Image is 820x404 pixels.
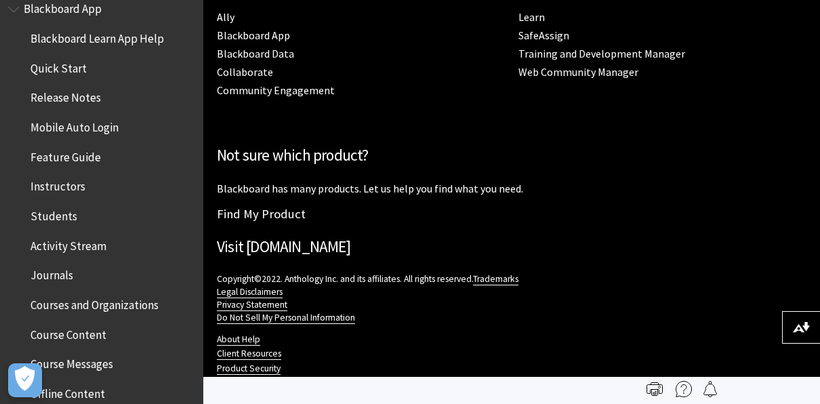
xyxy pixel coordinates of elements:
a: Do Not Sell My Personal Information [217,312,355,324]
a: Blackboard App [217,28,290,43]
img: Follow this page [702,381,718,397]
span: Quick Start [30,57,87,75]
a: Web Community Manager [518,65,638,79]
a: Visit [DOMAIN_NAME] [217,237,350,256]
a: Training and Development Manager [518,47,685,61]
span: Feature Guide [30,146,101,164]
a: Collaborate [217,65,273,79]
a: Product Security [217,363,281,375]
span: Release Notes [30,87,101,105]
img: More help [676,381,692,397]
span: Offline Content [30,382,105,401]
p: Copyright©2022. Anthology Inc. and its affiliates. All rights reserved. [217,272,806,324]
p: Blackboard has many products. Let us help you find what you need. [217,181,806,196]
span: Courses and Organizations [30,294,159,312]
span: Activity Stream [30,235,106,253]
a: SafeAssign [518,28,569,43]
img: Print [647,381,663,397]
span: Journals [30,264,73,283]
h2: Not sure which product? [217,144,806,167]
a: Legal Disclaimers [217,286,283,298]
a: Ally [217,10,234,24]
a: Trademarks [473,273,518,285]
a: About Help [217,334,260,346]
span: Course Content [30,323,106,342]
a: Community Engagement [217,83,335,98]
span: Instructors [30,176,85,194]
a: Blackboard Data [217,47,294,61]
a: Find My Product [217,206,306,222]
span: Course Messages [30,353,113,371]
a: Client Resources [217,348,281,360]
button: Open Preferences [8,363,42,397]
span: Students [30,205,77,223]
a: Privacy Statement [217,299,287,311]
span: Blackboard Learn App Help [30,27,164,45]
span: Mobile Auto Login [30,116,119,134]
a: Learn [518,10,545,24]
